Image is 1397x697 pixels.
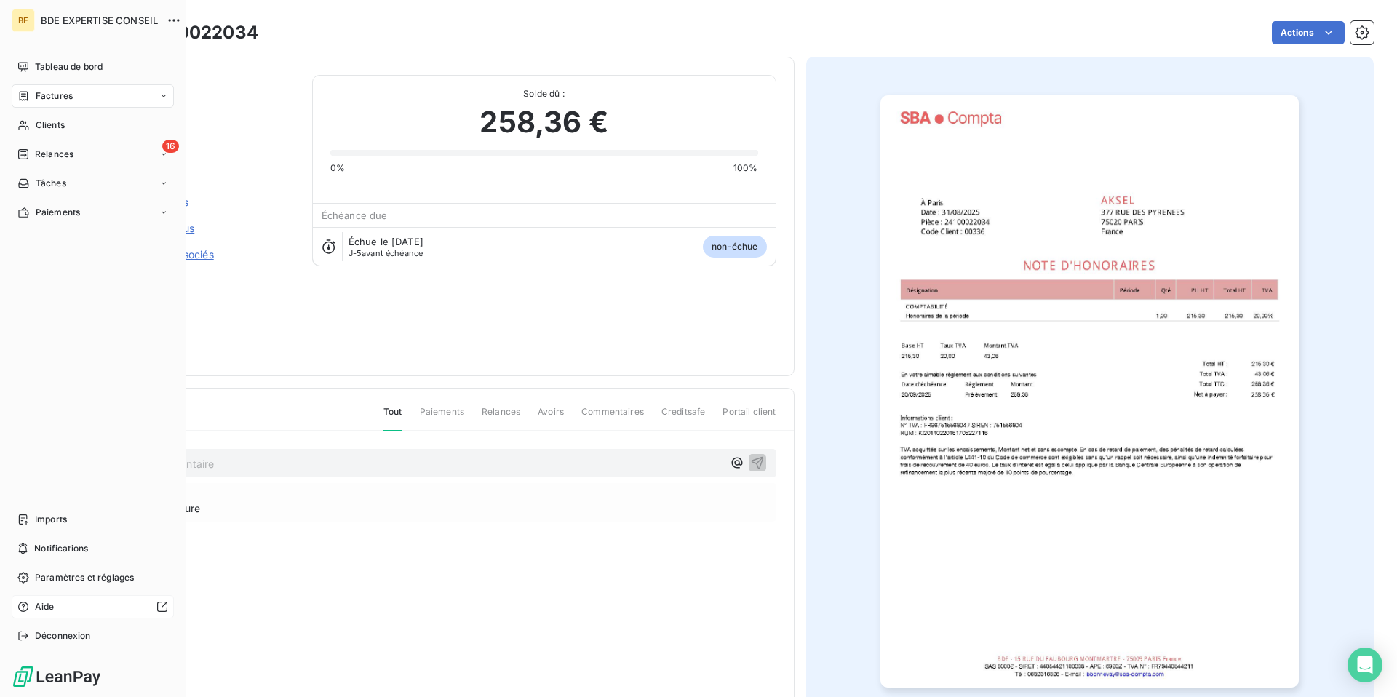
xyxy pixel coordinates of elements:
[733,162,758,175] span: 100%
[34,542,88,555] span: Notifications
[114,92,295,104] span: 01INFU0
[35,600,55,613] span: Aide
[349,249,423,258] span: avant échéance
[479,100,608,144] span: 258,36 €
[330,87,758,100] span: Solde dû :
[723,405,776,430] span: Portail client
[1348,648,1382,682] div: Open Intercom Messenger
[322,210,388,221] span: Échéance due
[36,206,80,219] span: Paiements
[41,15,158,26] span: BDE EXPERTISE CONSEIL
[538,405,564,430] span: Avoirs
[12,9,35,32] div: BE
[703,236,766,258] span: non-échue
[36,119,65,132] span: Clients
[35,571,134,584] span: Paramètres et réglages
[349,236,423,247] span: Échue le [DATE]
[581,405,644,430] span: Commentaires
[12,665,102,688] img: Logo LeanPay
[880,95,1299,688] img: invoice_thumbnail
[420,405,464,430] span: Paiements
[1272,21,1345,44] button: Actions
[35,148,73,161] span: Relances
[36,177,66,190] span: Tâches
[162,140,179,153] span: 16
[35,513,67,526] span: Imports
[383,405,402,431] span: Tout
[661,405,706,430] span: Creditsafe
[35,60,103,73] span: Tableau de bord
[12,595,174,618] a: Aide
[349,248,362,258] span: J-5
[136,20,258,46] h3: 24100022034
[36,89,73,103] span: Factures
[330,162,345,175] span: 0%
[35,629,91,642] span: Déconnexion
[482,405,520,430] span: Relances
